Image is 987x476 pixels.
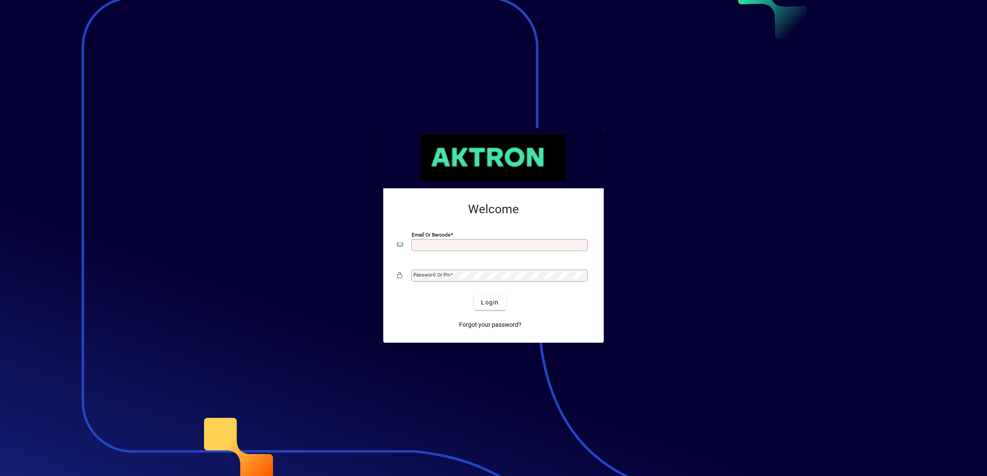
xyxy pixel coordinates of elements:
a: Forgot your password? [456,317,525,332]
span: Login [481,298,499,307]
h2: Welcome [397,202,590,217]
span: Forgot your password? [459,320,521,329]
mat-label: Password or Pin [413,272,450,278]
mat-label: Email or Barcode [412,232,450,238]
button: Login [474,295,506,310]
